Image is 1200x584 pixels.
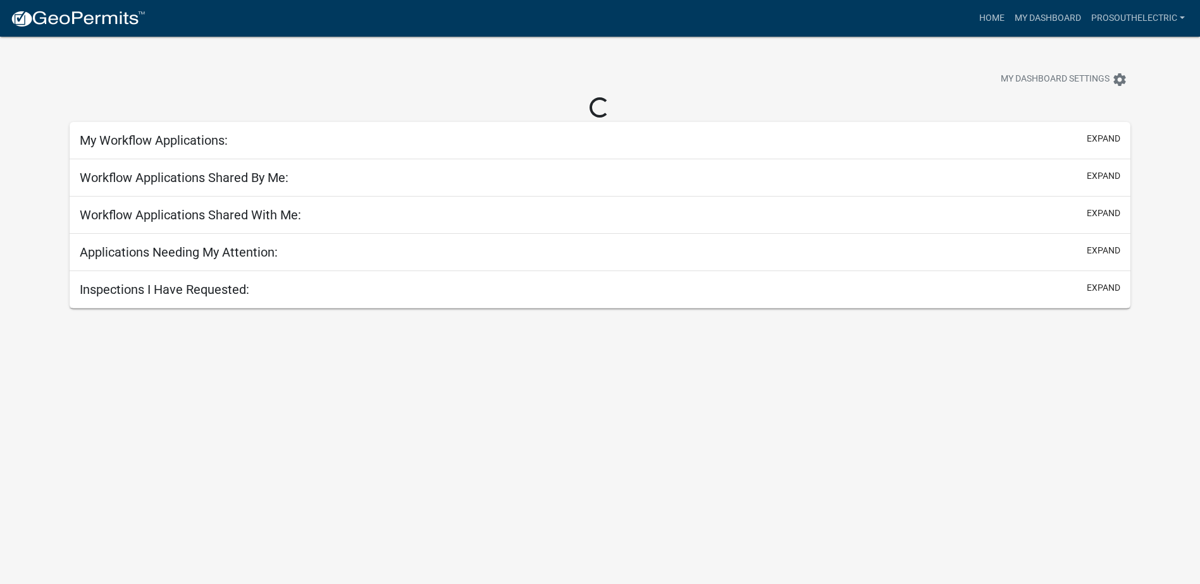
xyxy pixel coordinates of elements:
h5: My Workflow Applications: [80,133,228,148]
h5: Applications Needing My Attention: [80,245,278,260]
button: expand [1087,281,1120,295]
button: expand [1087,207,1120,220]
i: settings [1112,72,1127,87]
button: expand [1087,169,1120,183]
a: Home [974,6,1010,30]
button: expand [1087,244,1120,257]
span: My Dashboard Settings [1001,72,1110,87]
a: My Dashboard [1010,6,1086,30]
button: expand [1087,132,1120,145]
h5: Inspections I Have Requested: [80,282,249,297]
h5: Workflow Applications Shared With Me: [80,207,301,222]
button: My Dashboard Settingssettings [991,67,1137,92]
h5: Workflow Applications Shared By Me: [80,170,288,185]
a: Prosouthelectric [1086,6,1190,30]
